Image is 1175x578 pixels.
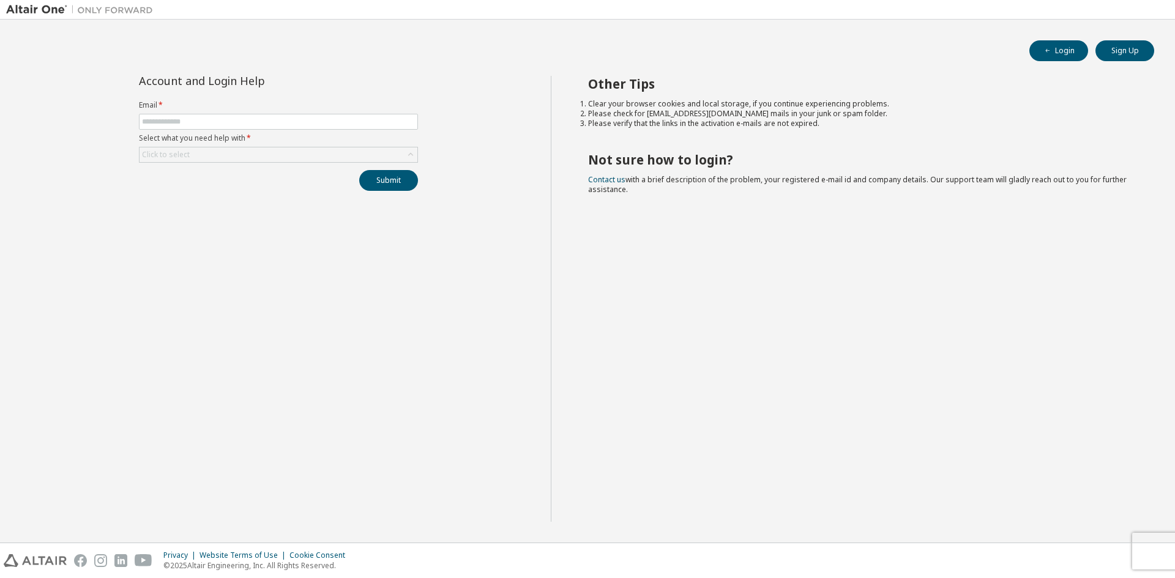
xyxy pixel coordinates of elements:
div: Click to select [140,147,417,162]
label: Email [139,100,418,110]
h2: Not sure how to login? [588,152,1133,168]
div: Account and Login Help [139,76,362,86]
h2: Other Tips [588,76,1133,92]
label: Select what you need help with [139,133,418,143]
a: Contact us [588,174,625,185]
button: Login [1029,40,1088,61]
span: with a brief description of the problem, your registered e-mail id and company details. Our suppo... [588,174,1127,195]
div: Cookie Consent [289,550,352,560]
button: Sign Up [1095,40,1154,61]
li: Clear your browser cookies and local storage, if you continue experiencing problems. [588,99,1133,109]
li: Please verify that the links in the activation e-mails are not expired. [588,119,1133,128]
li: Please check for [EMAIL_ADDRESS][DOMAIN_NAME] mails in your junk or spam folder. [588,109,1133,119]
img: instagram.svg [94,554,107,567]
img: linkedin.svg [114,554,127,567]
button: Submit [359,170,418,191]
img: facebook.svg [74,554,87,567]
img: altair_logo.svg [4,554,67,567]
img: youtube.svg [135,554,152,567]
div: Privacy [163,550,200,560]
div: Website Terms of Use [200,550,289,560]
p: © 2025 Altair Engineering, Inc. All Rights Reserved. [163,560,352,571]
img: Altair One [6,4,159,16]
div: Click to select [142,150,190,160]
